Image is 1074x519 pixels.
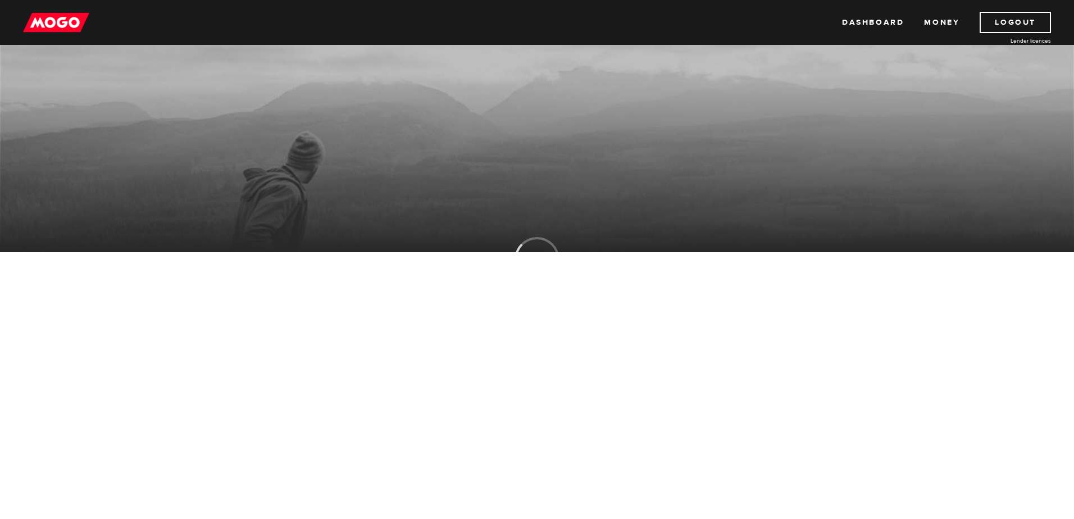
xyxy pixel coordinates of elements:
h1: MogoMoney [186,74,888,98]
a: Lender licences [967,37,1051,45]
a: Dashboard [842,12,904,33]
a: Logout [980,12,1051,33]
a: Money [924,12,959,33]
img: mogo_logo-11ee424be714fa7cbb0f0f49df9e16ec.png [23,12,89,33]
